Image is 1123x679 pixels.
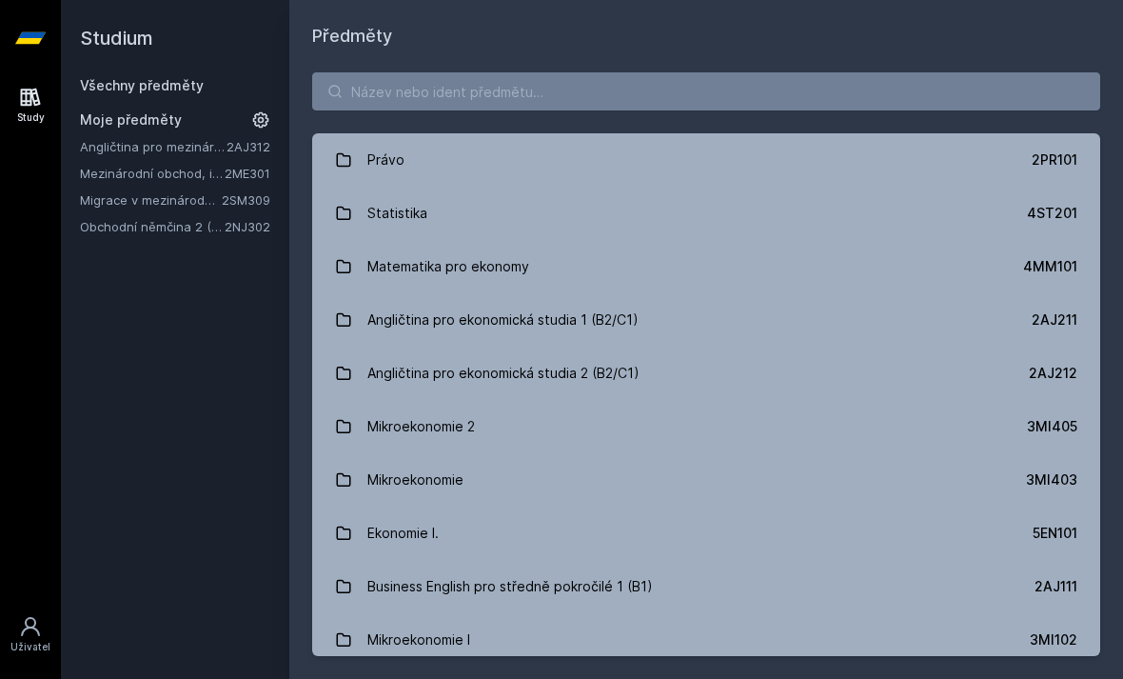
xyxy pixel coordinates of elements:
a: Angličtina pro ekonomická studia 2 (B2/C1) 2AJ212 [312,347,1100,400]
div: Mikroekonomie I [367,621,470,659]
div: 3MI102 [1030,630,1077,649]
div: 2PR101 [1032,150,1077,170]
a: Statistika 4ST201 [312,187,1100,240]
div: 4MM101 [1023,257,1077,276]
a: Angličtina pro ekonomická studia 1 (B2/C1) 2AJ211 [312,293,1100,347]
a: Mikroekonomie I 3MI102 [312,613,1100,667]
a: Mezinárodní obchod, investice a inovace [80,164,225,183]
div: Mikroekonomie [367,461,463,499]
a: Obchodní němčina 2 (B2/C1) [80,217,225,236]
a: 2ME301 [225,166,270,181]
a: Business English pro středně pokročilé 1 (B1) 2AJ111 [312,560,1100,613]
div: Matematika pro ekonomy [367,248,529,286]
div: 2AJ212 [1029,364,1077,383]
a: 2NJ302 [225,219,270,234]
a: 2AJ312 [227,139,270,154]
div: Study [17,110,45,125]
a: Angličtina pro mezinárodní obchod 2 (C1) [80,137,227,156]
a: Všechny předměty [80,77,204,93]
div: 4ST201 [1027,204,1077,223]
a: 2SM309 [222,192,270,208]
div: Angličtina pro ekonomická studia 1 (B2/C1) [367,301,639,339]
div: 2AJ211 [1032,310,1077,330]
div: Ekonomie I. [367,514,439,552]
div: Právo [367,141,404,179]
div: 3MI403 [1026,470,1077,489]
a: Uživatel [4,606,57,664]
a: Právo 2PR101 [312,133,1100,187]
span: Moje předměty [80,110,182,130]
h1: Předměty [312,23,1100,50]
div: Angličtina pro ekonomická studia 2 (B2/C1) [367,354,640,392]
div: 2AJ111 [1034,577,1077,596]
div: Statistika [367,194,427,232]
div: Business English pro středně pokročilé 1 (B1) [367,568,653,606]
input: Název nebo ident předmětu… [312,72,1100,110]
div: 3MI405 [1027,417,1077,436]
a: Mikroekonomie 3MI403 [312,453,1100,507]
div: Mikroekonomie 2 [367,408,475,446]
a: Mikroekonomie 2 3MI405 [312,400,1100,453]
div: Uživatel [10,640,50,654]
a: Study [4,76,57,134]
a: Ekonomie I. 5EN101 [312,507,1100,560]
a: Migrace v mezinárodních vztazích - anglicky [80,190,222,210]
div: 5EN101 [1033,524,1077,543]
a: Matematika pro ekonomy 4MM101 [312,240,1100,293]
